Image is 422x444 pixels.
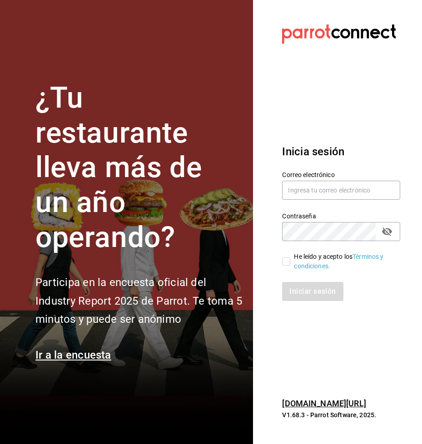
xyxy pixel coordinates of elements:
[294,253,383,270] a: Términos y condiciones.
[35,81,242,255] h1: ¿Tu restaurante lleva más de un año operando?
[35,349,111,361] a: Ir a la encuesta
[282,171,400,178] label: Correo electrónico
[294,252,393,271] div: He leído y acepto los
[35,273,242,329] h2: Participa en la encuesta oficial del Industry Report 2025 de Parrot. Te toma 5 minutos y puede se...
[282,143,400,160] h3: Inicia sesión
[282,212,400,219] label: Contraseña
[379,224,395,239] button: passwordField
[282,399,366,408] a: [DOMAIN_NAME][URL]
[282,181,400,200] input: Ingresa tu correo electrónico
[282,410,400,419] p: V1.68.3 - Parrot Software, 2025.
